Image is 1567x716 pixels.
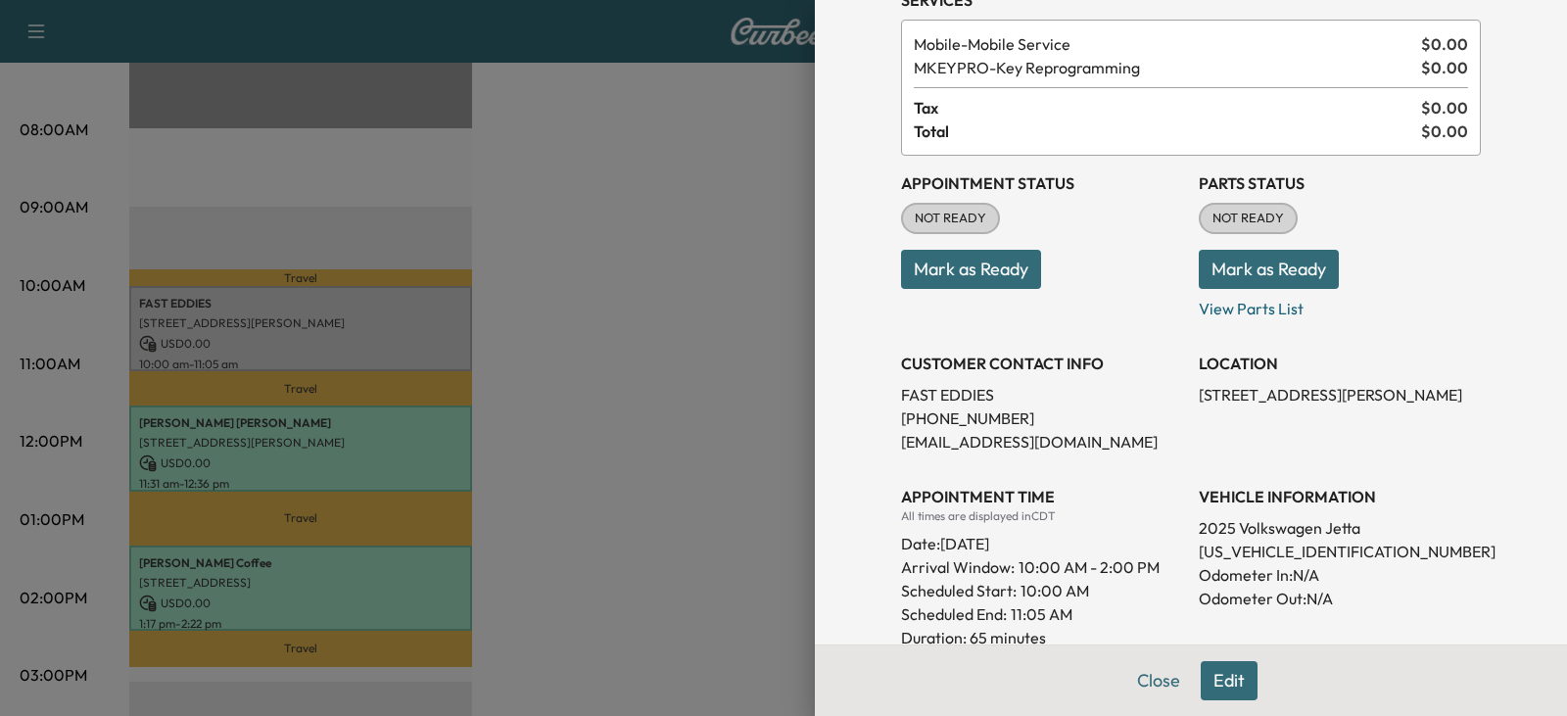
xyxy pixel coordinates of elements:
p: View Parts List [1199,289,1481,320]
p: Scheduled Start: [901,579,1017,602]
span: $ 0.00 [1421,96,1468,119]
p: Scheduled End: [901,602,1007,626]
span: 10:00 AM - 2:00 PM [1019,555,1160,579]
h3: Appointment Status [901,171,1183,195]
h3: VEHICLE INFORMATION [1199,485,1481,508]
p: Arrival Window: [901,555,1183,579]
h3: Parts Status [1199,171,1481,195]
span: $ 0.00 [1421,119,1468,143]
p: Duration: 65 minutes [901,626,1183,649]
button: Edit [1201,661,1258,700]
div: All times are displayed in CDT [901,508,1183,524]
span: Key Reprogramming [914,56,1413,79]
span: Total [914,119,1421,143]
span: $ 0.00 [1421,56,1468,79]
button: Mark as Ready [1199,250,1339,289]
div: Date: [DATE] [901,524,1183,555]
span: Tax [914,96,1421,119]
h3: APPOINTMENT TIME [901,485,1183,508]
p: 10:00 AM [1021,579,1089,602]
h3: CUSTOMER CONTACT INFO [901,352,1183,375]
span: $ 0.00 [1421,32,1468,56]
p: [EMAIL_ADDRESS][DOMAIN_NAME] [901,430,1183,453]
p: [US_VEHICLE_IDENTIFICATION_NUMBER] [1199,540,1481,563]
p: [STREET_ADDRESS][PERSON_NAME] [1199,383,1481,406]
p: 2025 Volkswagen Jetta [1199,516,1481,540]
p: Odometer Out: N/A [1199,587,1481,610]
p: 11:05 AM [1011,602,1072,626]
button: Mark as Ready [901,250,1041,289]
h3: LOCATION [1199,352,1481,375]
span: NOT READY [1201,209,1296,228]
span: Mobile Service [914,32,1413,56]
span: NOT READY [903,209,998,228]
p: FAST EDDIES [901,383,1183,406]
button: Close [1124,661,1193,700]
p: Odometer In: N/A [1199,563,1481,587]
p: [PHONE_NUMBER] [901,406,1183,430]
